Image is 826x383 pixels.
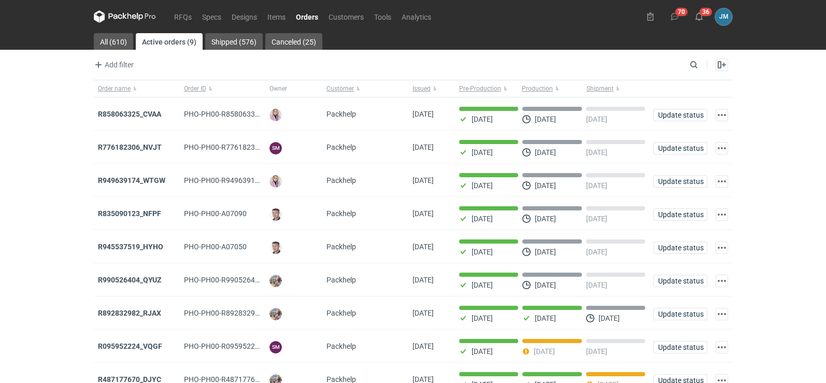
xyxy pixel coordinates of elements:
span: Update status [658,344,703,351]
button: Actions [716,109,728,121]
button: 36 [691,8,707,25]
span: Pre-Production [459,84,501,93]
span: Production [522,84,553,93]
strong: R835090123_NFPF [98,209,161,218]
span: Shipment [587,84,614,93]
a: R858063325_CVAA [98,110,161,118]
span: 31/07/2025 [412,243,434,251]
span: Packhelp [326,110,356,118]
button: Customer [322,80,408,97]
button: Shipment [585,80,649,97]
p: [DATE] [586,248,607,256]
button: Actions [716,175,728,188]
span: PHO-PH00-R095952224_VQGF [184,342,286,350]
span: 30/07/2025 [412,276,434,284]
p: [DATE] [586,215,607,223]
span: Packhelp [326,342,356,350]
button: Update status [653,142,707,154]
span: PHO-PH00-A07050 [184,243,247,251]
p: [DATE] [586,347,607,356]
p: [DATE] [472,215,493,223]
span: Packhelp [326,209,356,218]
button: Production [520,80,585,97]
a: Items [262,10,291,23]
a: R776182306_NVJT [98,143,162,151]
p: [DATE] [599,314,620,322]
span: 08/08/2025 [412,176,434,185]
button: Update status [653,308,707,320]
p: [DATE] [472,281,493,289]
p: [DATE] [535,314,556,322]
p: [DATE] [535,215,556,223]
img: Klaudia Wiśniewska [269,175,282,188]
a: Orders [291,10,323,23]
span: 11/08/2025 [412,143,434,151]
strong: R095952224_VQGF [98,342,162,350]
button: Update status [653,175,707,188]
img: Michał Palasek [269,275,282,287]
span: Update status [658,178,703,185]
a: R990526404_QYUZ [98,276,162,284]
button: Actions [716,142,728,154]
p: [DATE] [472,148,493,157]
button: Actions [716,242,728,254]
a: Active orders (9) [136,33,203,50]
div: Joanna Myślak [715,8,732,25]
button: Actions [716,341,728,353]
p: [DATE] [535,281,556,289]
button: Order ID [180,80,266,97]
a: RFQs [169,10,197,23]
span: Customer [326,84,354,93]
span: PHO-PH00-R949639174_WTGW [184,176,288,185]
a: R892832982_RJAX [98,309,161,317]
p: [DATE] [534,347,555,356]
span: PHO-PH00-R776182306_NVJT [184,143,284,151]
a: Analytics [396,10,436,23]
span: Issued [412,84,431,93]
span: 24/07/2025 [412,309,434,317]
button: Actions [716,308,728,320]
img: Michał Palasek [269,308,282,320]
p: [DATE] [472,347,493,356]
button: JM [715,8,732,25]
span: Update status [658,310,703,318]
span: PHO-PH00-A07090 [184,209,247,218]
img: Klaudia Wiśniewska [269,109,282,121]
button: Update status [653,208,707,221]
p: [DATE] [535,115,556,123]
a: Specs [197,10,226,23]
span: Order ID [184,84,206,93]
span: 24/07/2025 [412,342,434,350]
a: Shipped (576) [205,33,263,50]
span: 12/08/2025 [412,110,434,118]
a: R945537519_HYHO [98,243,163,251]
figcaption: SM [269,142,282,154]
strong: R949639174_WTGW [98,176,165,185]
button: Update status [653,275,707,287]
button: Pre-Production [455,80,520,97]
span: Update status [658,145,703,152]
span: Update status [658,111,703,119]
a: Canceled (25) [265,33,322,50]
span: Update status [658,211,703,218]
button: Add filter [92,59,134,71]
span: Packhelp [326,243,356,251]
button: Actions [716,275,728,287]
span: Packhelp [326,309,356,317]
p: [DATE] [535,148,556,157]
a: Customers [323,10,369,23]
span: Packhelp [326,143,356,151]
a: Tools [369,10,396,23]
span: PHO-PH00-R858063325_CVAA [184,110,284,118]
svg: Packhelp Pro [94,10,156,23]
figcaption: SM [269,341,282,353]
span: Packhelp [326,176,356,185]
span: Order name [98,84,131,93]
p: [DATE] [586,115,607,123]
